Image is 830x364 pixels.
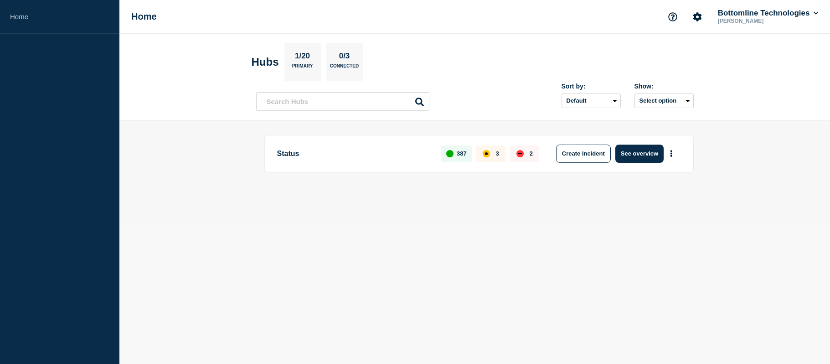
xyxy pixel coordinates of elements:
[688,7,707,26] button: Account settings
[562,83,621,90] div: Sort by:
[131,11,157,22] h1: Home
[457,150,467,157] p: 387
[716,18,811,24] p: [PERSON_NAME]
[615,145,664,163] button: See overview
[446,150,454,157] div: up
[663,7,682,26] button: Support
[277,145,431,163] p: Status
[716,9,820,18] button: Bottomline Technologies
[335,52,353,63] p: 0/3
[634,83,694,90] div: Show:
[562,94,621,108] select: Sort by
[256,92,429,111] input: Search Hubs
[252,56,279,68] h2: Hubs
[530,150,533,157] p: 2
[556,145,611,163] button: Create incident
[496,150,499,157] p: 3
[291,52,313,63] p: 1/20
[516,150,524,157] div: down
[665,145,677,162] button: More actions
[483,150,490,157] div: affected
[330,63,359,73] p: Connected
[292,63,313,73] p: Primary
[634,94,694,108] button: Select option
